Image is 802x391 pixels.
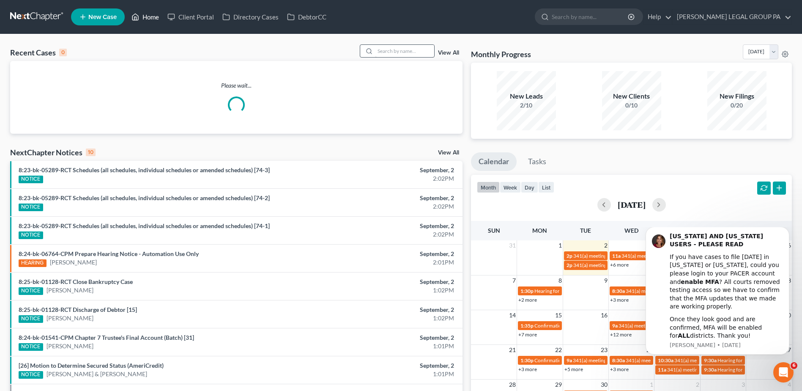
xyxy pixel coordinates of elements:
[375,45,434,57] input: Search by name...
[508,380,517,390] span: 28
[315,194,454,202] div: September, 2
[508,240,517,251] span: 31
[667,366,749,373] span: 341(a) meeting for [PERSON_NAME]
[573,262,700,268] span: 341(a) meeting for [PERSON_NAME] & [PERSON_NAME]
[610,331,632,338] a: +12 more
[315,278,454,286] div: September, 2
[47,342,93,350] a: [PERSON_NAME]
[163,9,218,25] a: Client Portal
[19,7,33,21] img: Profile image for Katie
[500,182,521,193] button: week
[704,366,717,373] span: 9:30a
[47,370,147,378] a: [PERSON_NAME] & [PERSON_NAME]
[19,231,43,239] div: NOTICE
[603,275,608,286] span: 9
[695,380,700,390] span: 2
[618,200,646,209] h2: [DATE]
[619,322,745,329] span: 341(a) meeting for [PERSON_NAME] & [PERSON_NAME]
[471,49,531,59] h3: Monthly Progress
[37,26,150,84] div: If you have cases to file [DATE] in [US_STATE] or [US_STATE], could you please login to your PACE...
[580,227,591,234] span: Tue
[19,194,270,201] a: 8:23-bk-05289-RCT Schedules (all schedules, individual schedules or amended schedules) [74-2]
[791,362,797,369] span: 6
[567,357,572,363] span: 9a
[19,315,43,323] div: NOTICE
[218,9,283,25] a: Directory Cases
[19,250,199,257] a: 8:24-bk-06764-CPM Prepare Hearing Notice - Automation Use Only
[602,101,661,110] div: 0/10
[612,253,621,259] span: 11a
[626,288,707,294] span: 341(a) meeting for [PERSON_NAME]
[773,362,794,383] iframe: Intercom live chat
[612,322,618,329] span: 9a
[534,357,675,363] span: Confirmation hearing for [PERSON_NAME] & [PERSON_NAME]
[47,314,93,322] a: [PERSON_NAME]
[602,91,661,101] div: New Clients
[520,357,534,363] span: 1:30p
[497,101,556,110] div: 2/10
[19,306,137,313] a: 8:25-bk-01128-RCT Discharge of Debtor [15]
[48,51,70,58] b: enable
[315,174,454,183] div: 2:02PM
[534,322,676,329] span: Confirmation Hearing for [PERSON_NAME] & [PERSON_NAME]
[658,357,673,363] span: 10:30a
[19,362,164,369] a: [26] Motion to Determine Secured Status (AmeriCredit)
[554,310,563,320] span: 15
[10,147,96,157] div: NextChapter Notices
[567,253,572,259] span: 2p
[624,227,638,234] span: Wed
[438,150,459,156] a: View All
[315,222,454,230] div: September, 2
[741,380,746,390] span: 3
[518,331,537,338] a: +7 more
[600,380,608,390] span: 30
[658,366,666,373] span: 11a
[621,253,748,259] span: 341(a) meeting for [PERSON_NAME] & [PERSON_NAME]
[19,371,43,379] div: NOTICE
[671,227,684,234] span: Thu
[558,275,563,286] span: 8
[86,149,96,156] div: 10
[50,258,97,267] a: [PERSON_NAME]
[626,357,707,363] span: 341(a) meeting for [PERSON_NAME]
[610,366,629,372] a: +3 more
[19,287,43,295] div: NOTICE
[315,166,454,174] div: September, 2
[573,357,654,363] span: 341(a) meeting for [PERSON_NAME]
[37,88,150,113] div: Once they look good and are confirmed, MFA will be enabled for districts. Thank you!
[315,306,454,314] div: September, 2
[612,288,625,294] span: 8:30a
[558,240,563,251] span: 1
[520,152,554,171] a: Tasks
[603,240,608,251] span: 2
[508,310,517,320] span: 14
[19,204,43,211] div: NOTICE
[72,51,86,58] b: MFA
[497,91,556,101] div: New Leads
[521,182,538,193] button: day
[707,91,766,101] div: New Filings
[704,357,717,363] span: 9:30a
[488,227,500,234] span: Sun
[643,9,672,25] a: Help
[564,366,583,372] a: +5 more
[315,250,454,258] div: September, 2
[554,380,563,390] span: 29
[19,176,43,183] div: NOTICE
[315,333,454,342] div: September, 2
[37,114,150,122] p: Message from Katie, sent 4w ago
[512,275,517,286] span: 7
[19,334,194,341] a: 8:24-bk-01541-CPM Chapter 7 Trustee's Final Account (Batch) [31]
[19,343,43,351] div: NOTICE
[37,6,130,21] b: [US_STATE] AND [US_STATE] USERS - PLEASE READ
[520,288,534,294] span: 1:30p
[315,370,454,378] div: 1:01PM
[719,227,728,234] span: Fri
[600,345,608,355] span: 23
[538,182,554,193] button: list
[10,81,463,90] p: Please wait...
[610,297,629,303] a: +3 more
[45,105,57,112] b: ALL
[674,357,756,363] span: 341(a) meeting for [PERSON_NAME]
[554,345,563,355] span: 22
